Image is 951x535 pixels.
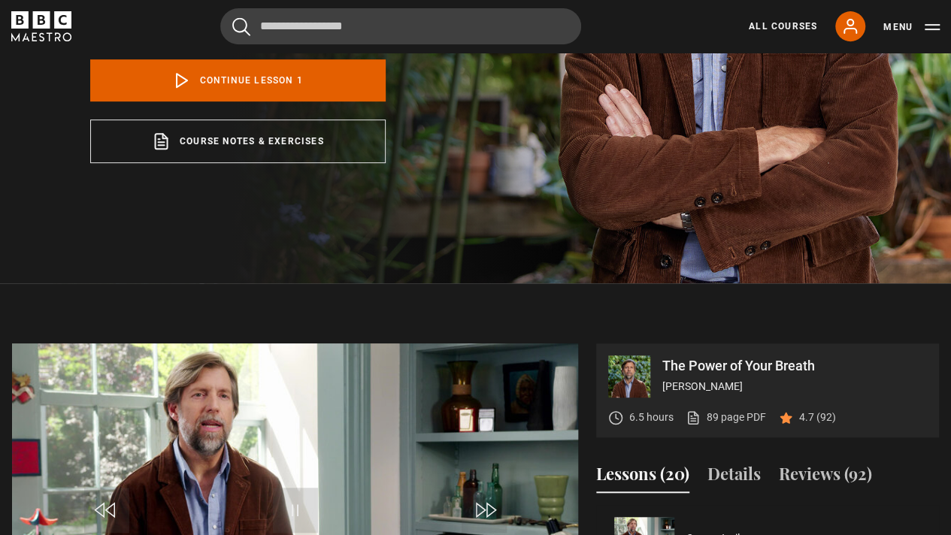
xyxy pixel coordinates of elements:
p: 4.7 (92) [799,410,836,425]
p: 6.5 hours [629,410,674,425]
a: 89 page PDF [686,410,766,425]
button: Submit the search query [232,17,250,36]
button: Lessons (20) [596,461,689,493]
svg: BBC Maestro [11,11,71,41]
p: The Power of Your Breath [662,359,927,373]
p: [PERSON_NAME] [662,379,927,394]
a: All Courses [749,20,817,33]
button: Reviews (92) [779,461,872,493]
button: Toggle navigation [883,20,940,35]
button: Details [707,461,761,493]
a: Course notes & exercises [90,119,386,163]
input: Search [220,8,581,44]
a: Continue lesson 1 [90,59,386,101]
